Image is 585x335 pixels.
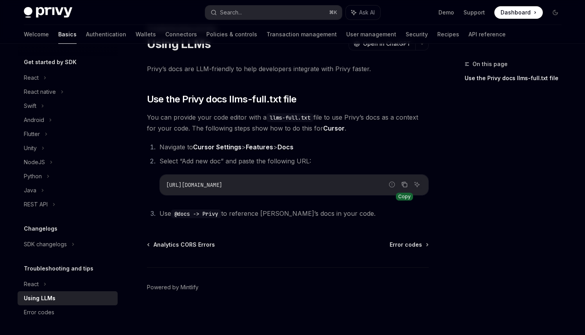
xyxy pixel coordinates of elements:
[205,5,342,20] button: Search...⌘K
[148,241,215,249] a: Analytics CORS Errors
[147,93,297,106] span: Use the Privy docs llms-full.txt file
[359,9,375,16] span: Ask AI
[406,25,428,44] a: Security
[18,291,118,305] a: Using LLMs
[24,200,48,209] div: REST API
[363,40,411,48] span: Open in ChatGPT
[494,6,543,19] a: Dashboard
[396,193,413,201] div: Copy
[277,143,293,151] strong: Docs
[24,143,37,153] div: Unity
[165,25,197,44] a: Connectors
[472,59,508,69] span: On this page
[220,8,242,17] div: Search...
[18,305,118,319] a: Error codes
[501,9,531,16] span: Dashboard
[171,210,221,218] code: @docs -> Privy
[24,224,57,233] h5: Changelogs
[166,181,222,188] span: [URL][DOMAIN_NAME]
[147,283,199,291] a: Powered by Mintlify
[24,115,44,125] div: Android
[346,25,396,44] a: User management
[24,57,77,67] h5: Get started by SDK
[24,308,54,317] div: Error codes
[437,25,459,44] a: Recipes
[136,25,156,44] a: Wallets
[154,241,215,249] span: Analytics CORS Errors
[24,240,67,249] div: SDK changelogs
[24,264,93,273] h5: Troubleshooting and tips
[24,7,72,18] img: dark logo
[469,25,506,44] a: API reference
[24,172,42,181] div: Python
[147,112,429,134] span: You can provide your code editor with a file to use Privy’s docs as a context for your code. The ...
[24,279,39,289] div: React
[24,25,49,44] a: Welcome
[147,37,211,51] h1: Using LLMs
[159,157,311,165] span: Select “Add new doc” and paste the following URL:
[86,25,126,44] a: Authentication
[349,37,415,50] button: Open in ChatGPT
[329,9,337,16] span: ⌘ K
[24,186,36,195] div: Java
[323,124,345,133] a: Cursor
[246,143,273,151] strong: Features
[58,25,77,44] a: Basics
[24,294,55,303] div: Using LLMs
[463,9,485,16] a: Support
[399,179,410,190] button: Copy the contents from the code block
[24,87,56,97] div: React native
[24,129,40,139] div: Flutter
[267,25,337,44] a: Transaction management
[24,158,45,167] div: NodeJS
[206,25,257,44] a: Policies & controls
[438,9,454,16] a: Demo
[24,73,39,82] div: React
[390,241,428,249] a: Error codes
[390,241,422,249] span: Error codes
[147,63,429,74] span: Privy’s docs are LLM-friendly to help developers integrate with Privy faster.
[549,6,562,19] button: Toggle dark mode
[159,143,293,151] span: Navigate to > >
[465,72,568,84] a: Use the Privy docs llms-full.txt file
[346,5,380,20] button: Ask AI
[24,101,36,111] div: Swift
[193,143,242,151] strong: Cursor Settings
[267,113,313,122] code: llms-full.txt
[412,179,422,190] button: Ask AI
[387,179,397,190] button: Report incorrect code
[159,210,376,217] span: Use to reference [PERSON_NAME]’s docs in your code.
